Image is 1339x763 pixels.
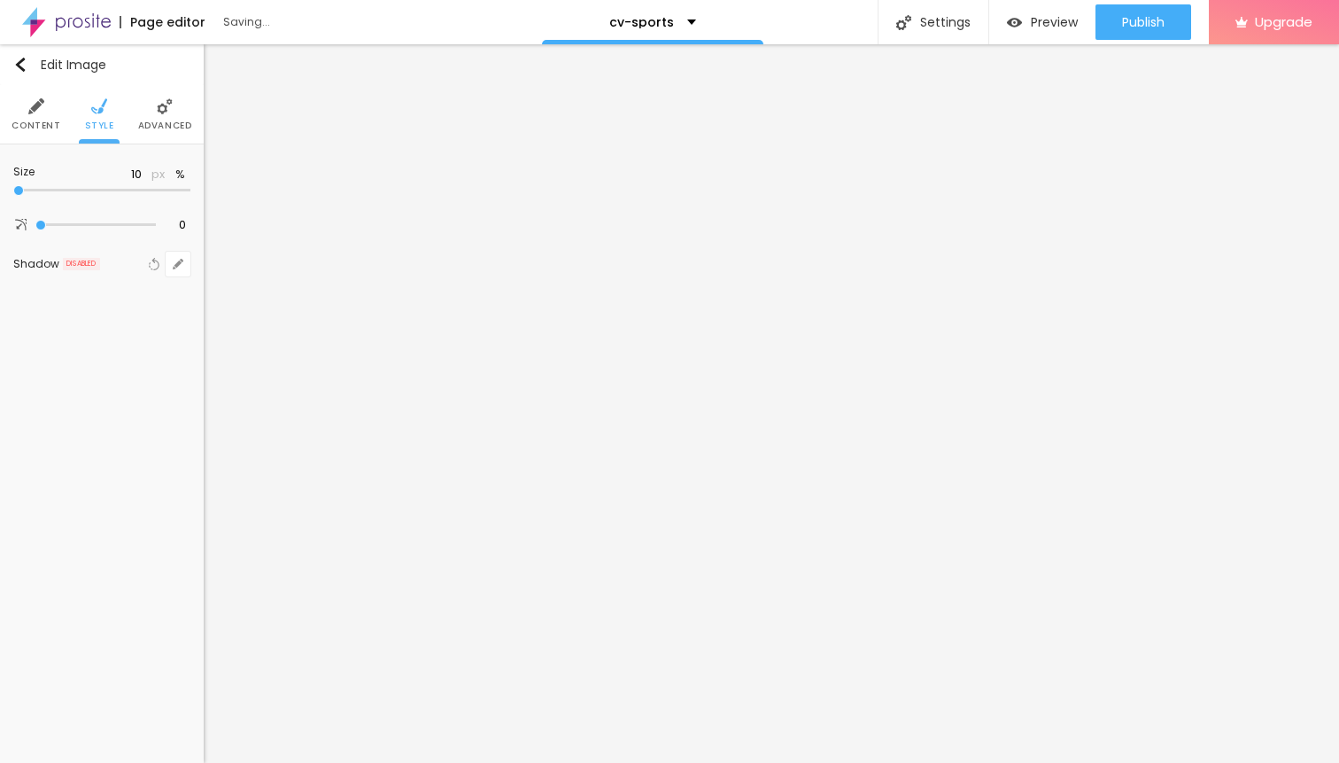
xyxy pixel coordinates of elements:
span: DISABLED [63,258,100,270]
button: % [170,167,190,183]
iframe: Editor [204,44,1339,763]
img: Icone [91,98,107,114]
img: view-1.svg [1007,15,1022,30]
img: Icone [15,219,27,230]
div: Edit Image [13,58,106,72]
span: Advanced [138,121,192,130]
span: Upgrade [1255,14,1312,29]
span: Style [85,121,114,130]
div: Page editor [120,16,205,28]
p: cv-sports [609,16,674,28]
img: Icone [28,98,44,114]
span: Content [12,121,60,130]
span: Publish [1122,15,1165,29]
div: Shadow [13,259,59,269]
img: Icone [896,15,911,30]
button: Publish [1095,4,1191,40]
div: Saving... [223,17,427,27]
img: Icone [13,58,27,72]
button: px [146,167,170,183]
button: Preview [989,4,1095,40]
img: Icone [157,98,173,114]
div: Size [13,167,113,177]
span: Preview [1031,15,1078,29]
